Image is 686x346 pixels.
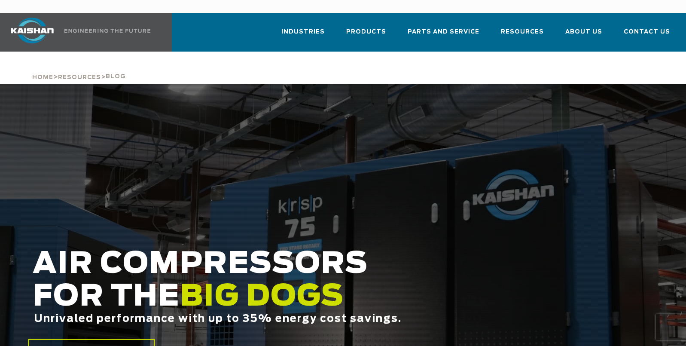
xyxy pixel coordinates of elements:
a: Resources [58,73,101,81]
span: Parts and Service [408,27,479,37]
a: About Us [565,21,602,50]
span: BIG DOGS [180,282,344,312]
span: Products [346,27,386,37]
a: Home [32,73,53,81]
img: Engineering the future [64,29,150,33]
span: About Us [565,27,602,37]
span: Home [32,75,53,80]
span: Resources [58,75,101,80]
span: Industries [281,27,325,37]
a: Resources [501,21,544,50]
div: > > [32,52,126,84]
a: Industries [281,21,325,50]
span: Unrivaled performance with up to 35% energy cost savings. [34,314,402,324]
span: Blog [106,74,126,80]
span: Resources [501,27,544,37]
span: Contact Us [624,27,670,37]
a: Products [346,21,386,50]
a: Contact Us [624,21,670,50]
a: Parts and Service [408,21,479,50]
